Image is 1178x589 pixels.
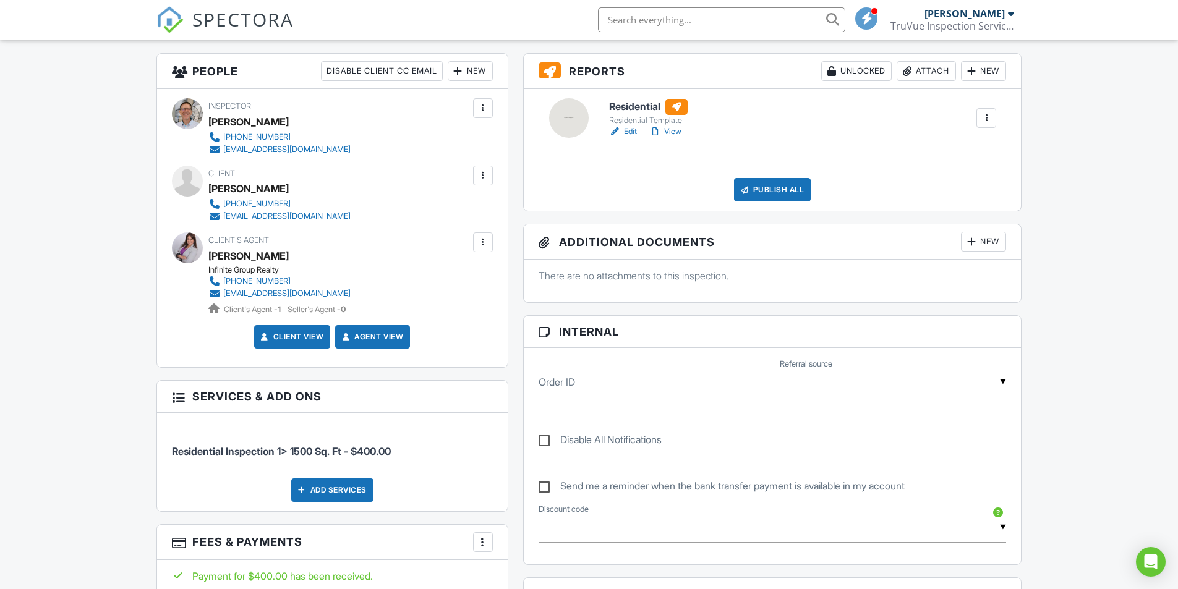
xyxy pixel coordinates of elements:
[157,381,508,413] h3: Services & Add ons
[524,316,1022,348] h3: Internal
[172,422,493,468] li: Service: Residential Inspection 1> 1500 Sq. Ft
[192,6,294,32] span: SPECTORA
[258,331,324,343] a: Client View
[157,525,508,560] h3: Fees & Payments
[539,375,575,389] label: Order ID
[208,210,351,222] a: [EMAIL_ADDRESS][DOMAIN_NAME]
[539,480,905,496] label: Send me a reminder when the bank transfer payment is available in my account
[156,17,294,43] a: SPECTORA
[208,101,251,111] span: Inspector
[609,99,688,126] a: Residential Residential Template
[539,269,1007,282] p: There are no attachments to this inspection.
[598,7,845,32] input: Search everything...
[208,247,289,265] a: [PERSON_NAME]
[924,7,1005,20] div: [PERSON_NAME]
[524,54,1022,89] h3: Reports
[223,132,291,142] div: [PHONE_NUMBER]
[208,198,351,210] a: [PHONE_NUMBER]
[539,504,589,515] label: Discount code
[208,169,235,178] span: Client
[224,305,283,314] span: Client's Agent -
[609,125,637,138] a: Edit
[890,20,1014,32] div: TruVue Inspection Services
[278,305,281,314] strong: 1
[448,61,493,81] div: New
[961,232,1006,252] div: New
[223,199,291,209] div: [PHONE_NUMBER]
[961,61,1006,81] div: New
[321,61,443,81] div: Disable Client CC Email
[609,116,688,125] div: Residential Template
[208,275,351,287] a: [PHONE_NUMBER]
[208,131,351,143] a: [PHONE_NUMBER]
[780,358,832,370] label: Referral source
[208,287,351,300] a: [EMAIL_ADDRESS][DOMAIN_NAME]
[157,54,508,89] h3: People
[223,211,351,221] div: [EMAIL_ADDRESS][DOMAIN_NAME]
[223,145,351,155] div: [EMAIL_ADDRESS][DOMAIN_NAME]
[208,143,351,156] a: [EMAIL_ADDRESS][DOMAIN_NAME]
[223,289,351,299] div: [EMAIL_ADDRESS][DOMAIN_NAME]
[291,478,373,502] div: Add Services
[156,6,184,33] img: The Best Home Inspection Software - Spectora
[1136,547,1166,577] div: Open Intercom Messenger
[897,61,956,81] div: Attach
[288,305,346,314] span: Seller's Agent -
[208,235,269,245] span: Client's Agent
[524,224,1022,260] h3: Additional Documents
[341,305,346,314] strong: 0
[539,434,662,449] label: Disable All Notifications
[223,276,291,286] div: [PHONE_NUMBER]
[339,331,403,343] a: Agent View
[208,265,361,275] div: Infinite Group Realty
[172,569,493,583] div: Payment for $400.00 has been received.
[821,61,892,81] div: Unlocked
[208,179,289,198] div: [PERSON_NAME]
[172,445,391,457] span: Residential Inspection 1> 1500 Sq. Ft - $400.00
[609,99,688,115] h6: Residential
[649,125,681,138] a: View
[208,112,289,131] div: [PERSON_NAME]
[734,178,811,201] div: Publish All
